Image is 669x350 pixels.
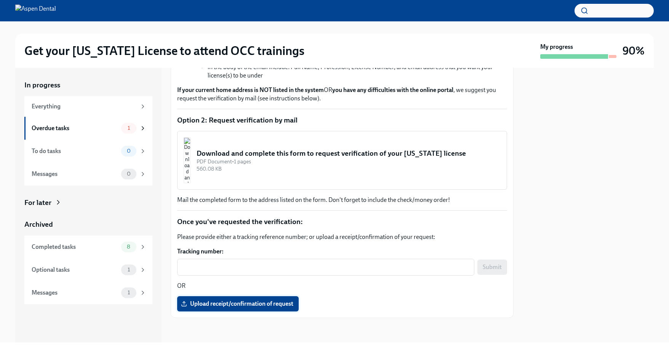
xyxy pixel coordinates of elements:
[123,267,134,273] span: 1
[24,96,152,117] a: Everything
[24,258,152,281] a: Optional tasks1
[332,86,453,94] strong: you have any difficulties with the online portal
[177,86,507,103] p: OR , we suggest you request the verification by mail (see instructions below).
[540,43,573,51] strong: My progress
[177,115,507,125] p: Option 2: Request verification by mail
[208,63,507,80] li: in the body of the email include: Full Name, Profession, License Number, and email address that y...
[122,171,135,177] span: 0
[32,102,136,111] div: Everything
[123,125,134,131] span: 1
[177,296,299,311] label: Upload receipt/confirmation of request
[24,43,304,58] h2: Get your [US_STATE] License to attend OCC trainings
[197,158,501,165] div: PDF Document • 1 pages
[15,5,56,17] img: Aspen Dental
[184,137,190,183] img: Download and complete this form to request verification of your Texas license
[177,131,507,190] button: Download and complete this form to request verification of your [US_STATE] licensePDF Document•1 ...
[623,44,645,58] h3: 90%
[24,235,152,258] a: Completed tasks8
[177,196,507,204] p: Mail the completed form to the address listed on the form. Don't forget to include the check/mone...
[177,247,507,256] label: Tracking number:
[24,198,51,208] div: For later
[122,148,135,154] span: 0
[24,117,152,140] a: Overdue tasks1
[32,266,118,274] div: Optional tasks
[32,147,118,155] div: To do tasks
[177,86,324,94] strong: If your current home address is NOT listed in the system
[182,300,293,308] span: Upload receipt/confirmation of request
[24,219,152,229] a: Archived
[32,124,118,132] div: Overdue tasks
[177,282,507,290] p: OR
[177,217,507,227] p: Once you've requested the verification:
[177,233,507,241] p: Please provide either a tracking reference number; or upload a receipt/confirmation of your request:
[24,281,152,304] a: Messages1
[32,170,118,178] div: Messages
[32,289,118,297] div: Messages
[24,163,152,185] a: Messages0
[24,80,152,90] a: In progress
[32,243,118,251] div: Completed tasks
[122,244,135,250] span: 8
[24,140,152,163] a: To do tasks0
[123,290,134,295] span: 1
[197,165,501,173] div: 560.08 KB
[24,198,152,208] a: For later
[197,148,501,158] div: Download and complete this form to request verification of your [US_STATE] license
